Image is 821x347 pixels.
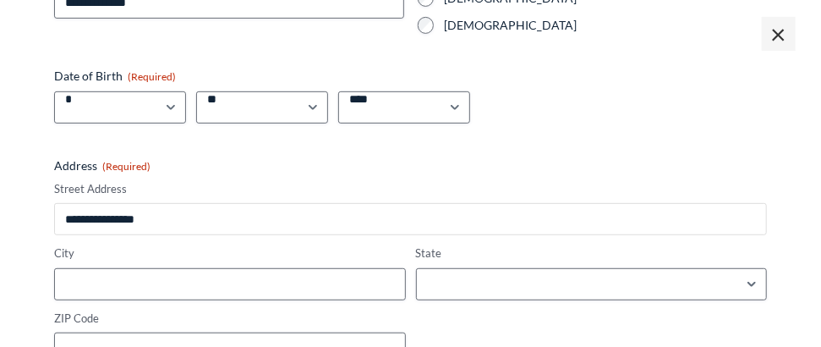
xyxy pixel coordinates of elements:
[762,17,796,51] span: ×
[54,68,176,85] legend: Date of Birth
[102,160,151,173] span: (Required)
[445,17,767,34] label: [DEMOGRAPHIC_DATA]
[54,311,405,327] label: ZIP Code
[54,245,405,262] label: City
[54,157,151,174] legend: Address
[54,181,766,197] label: Street Address
[128,70,176,83] span: (Required)
[416,245,767,262] label: State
